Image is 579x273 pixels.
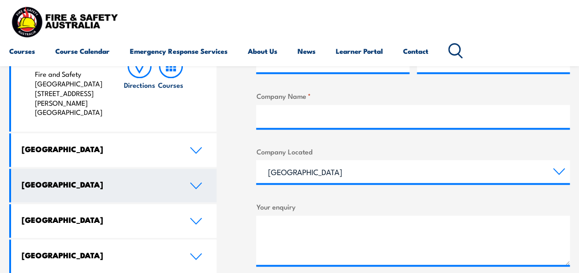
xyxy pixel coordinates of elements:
a: Learner Portal [336,40,383,62]
a: Emergency Response Services [130,40,228,62]
h6: Directions [124,80,155,90]
a: Courses [9,40,35,62]
a: News [298,40,316,62]
a: [GEOGRAPHIC_DATA] [11,204,216,238]
h6: Courses [158,80,183,90]
h4: [GEOGRAPHIC_DATA] [22,179,175,189]
h4: [GEOGRAPHIC_DATA] [22,144,175,154]
h4: [GEOGRAPHIC_DATA] [22,215,175,225]
a: Contact [403,40,428,62]
a: [GEOGRAPHIC_DATA] [11,239,216,273]
label: Your enquiry [256,201,570,212]
a: Course Calendar [55,40,110,62]
a: Directions [124,54,155,117]
a: Courses [155,54,186,117]
h4: [GEOGRAPHIC_DATA] [22,250,175,260]
a: [GEOGRAPHIC_DATA] [11,133,216,167]
a: [GEOGRAPHIC_DATA] [11,169,216,202]
a: About Us [248,40,277,62]
label: Company Located [256,146,570,157]
p: Fire and Safety [GEOGRAPHIC_DATA] [STREET_ADDRESS][PERSON_NAME] [GEOGRAPHIC_DATA] [35,69,107,117]
label: Company Name [256,91,570,101]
